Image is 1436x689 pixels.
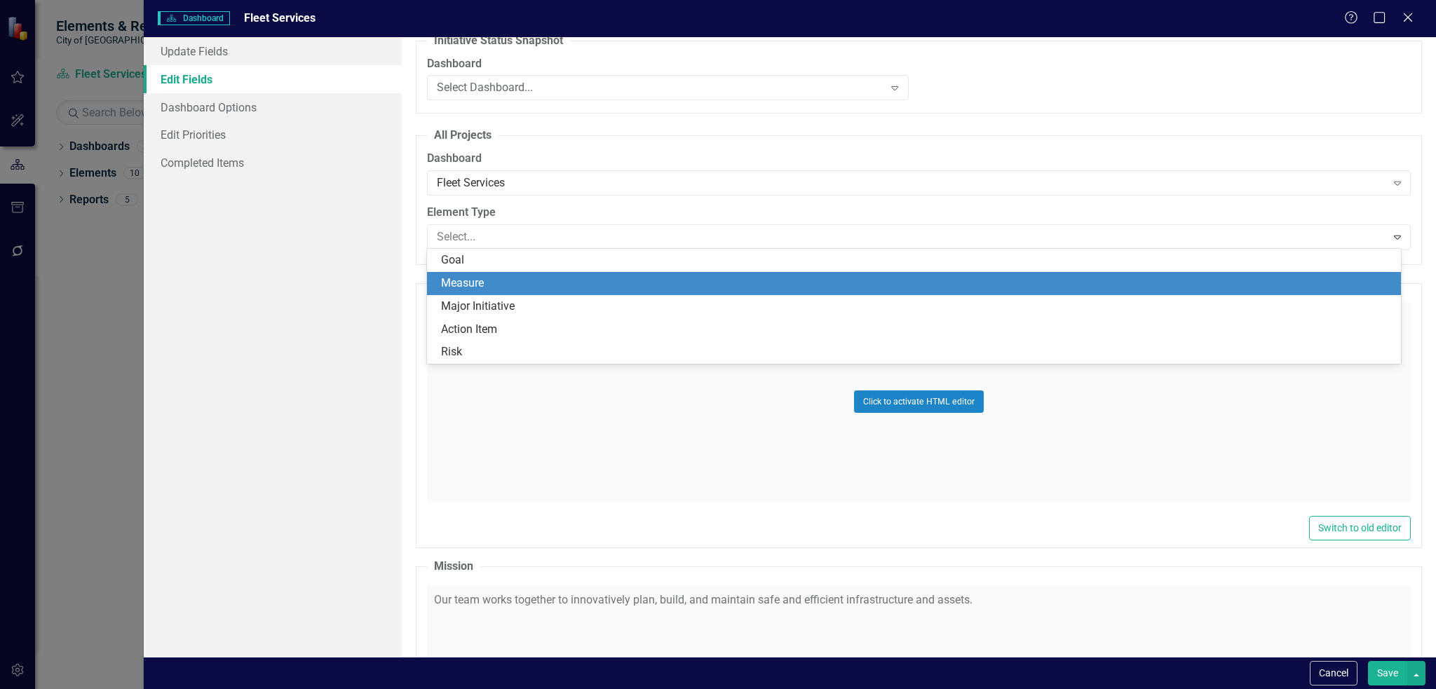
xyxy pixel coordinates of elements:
button: Click to activate HTML editor [854,390,984,413]
a: Update Fields [144,37,402,65]
legend: Initiative Status Snapshot [427,33,570,49]
label: Dashboard [427,56,908,72]
div: Fleet Services [437,175,1386,191]
span: Dashboard [158,11,230,25]
legend: Mission [427,559,480,575]
button: Switch to old editor [1309,516,1411,540]
legend: All Projects [427,128,499,144]
a: Completed Items [144,149,402,177]
div: Goal [441,252,1393,268]
div: Major Initiative [441,299,1393,315]
button: Save [1368,661,1407,685]
button: Cancel [1310,661,1357,685]
span: Fleet Services [244,11,316,25]
label: Element Type [427,205,1411,221]
label: Dashboard [427,151,1411,167]
a: Edit Priorities [144,121,402,149]
a: Dashboard Options [144,93,402,121]
a: Edit Fields [144,65,402,93]
div: Measure [441,275,1393,292]
div: Risk [441,344,1393,360]
div: Select Dashboard... [437,80,883,96]
div: Action Item [441,322,1393,338]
